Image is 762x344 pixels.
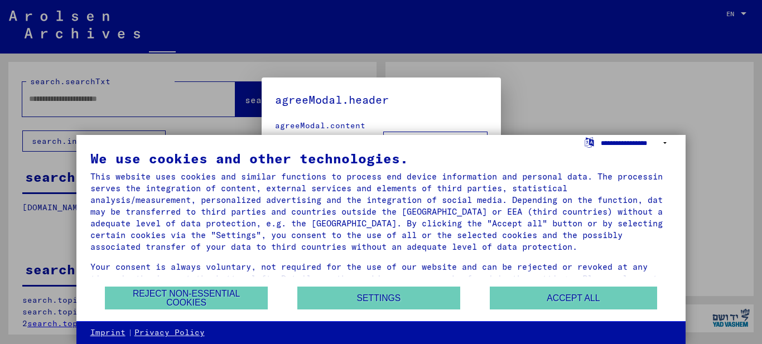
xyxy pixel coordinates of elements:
a: Imprint [90,327,126,338]
h5: agreeModal.header [275,91,488,109]
div: Your consent is always voluntary, not required for the use of our website and can be rejected or ... [90,261,672,296]
span: agreeModal.footer [288,133,383,147]
button: agreeModal.button [383,132,488,153]
button: Accept all [490,287,657,309]
div: This website uses cookies and similar functions to process end device information and personal da... [90,171,672,253]
div: We use cookies and other technologies. [90,152,672,165]
button: Reject non-essential cookies [105,287,268,309]
a: Privacy Policy [134,327,205,338]
button: Settings [297,287,460,309]
div: agreeModal.content [275,120,488,132]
